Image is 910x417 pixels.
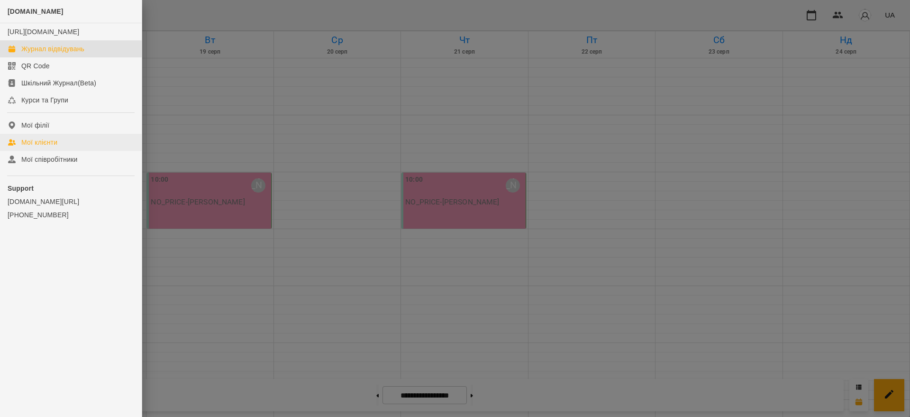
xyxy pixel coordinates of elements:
[8,210,134,220] a: [PHONE_NUMBER]
[21,138,57,147] div: Мої клієнти
[21,78,96,88] div: Шкільний Журнал(Beta)
[8,197,134,206] a: [DOMAIN_NAME][URL]
[8,28,79,36] a: [URL][DOMAIN_NAME]
[21,44,84,54] div: Журнал відвідувань
[21,120,49,130] div: Мої філії
[8,184,134,193] p: Support
[21,61,50,71] div: QR Code
[21,155,78,164] div: Мої співробітники
[8,8,64,15] span: [DOMAIN_NAME]
[21,95,68,105] div: Курси та Групи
